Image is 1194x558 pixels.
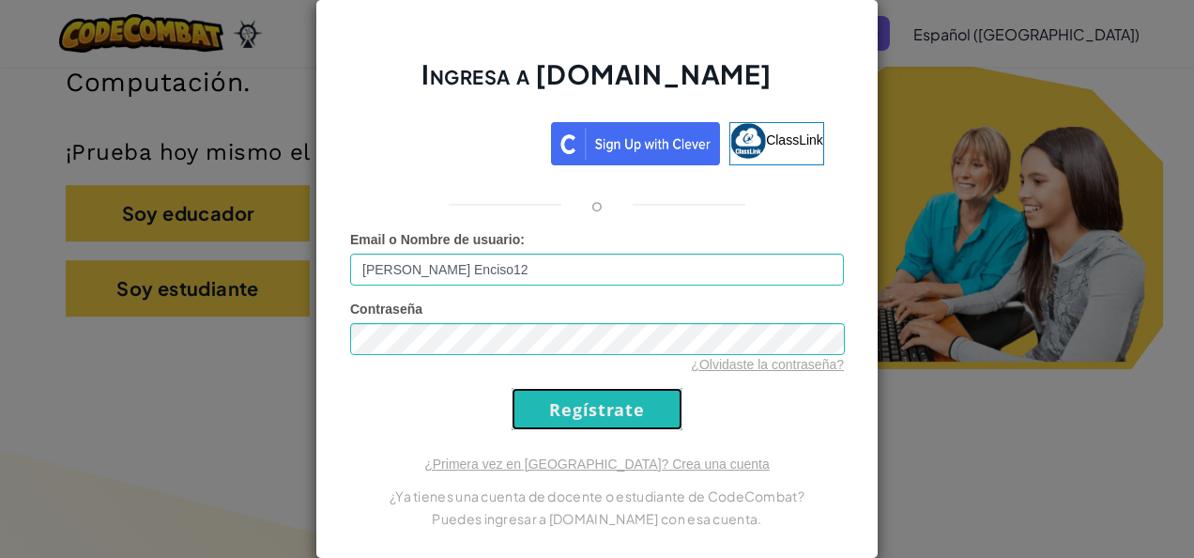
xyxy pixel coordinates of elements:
label: : [350,230,525,249]
iframe: Sign in with Google Button [360,120,551,162]
h2: Ingresa a [DOMAIN_NAME] [350,56,844,111]
span: ClassLink [766,132,823,147]
p: Puedes ingresar a [DOMAIN_NAME] con esa cuenta. [350,507,844,530]
span: Email o Nombre de usuario [350,232,520,247]
p: ¿Ya tienes una cuenta de docente o estudiante de CodeCombat? [350,485,844,507]
p: o [591,194,603,216]
span: Contraseña [350,302,422,317]
img: classlink-logo-small.png [730,123,766,159]
img: clever_sso_button@2x.png [551,122,720,165]
iframe: Sign in with Google Dialog [808,19,1175,273]
a: ¿Primera vez en [GEOGRAPHIC_DATA]? Crea una cuenta [424,457,770,472]
a: ¿Olvidaste la contraseña? [691,357,844,372]
input: Regístrate [512,388,682,430]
